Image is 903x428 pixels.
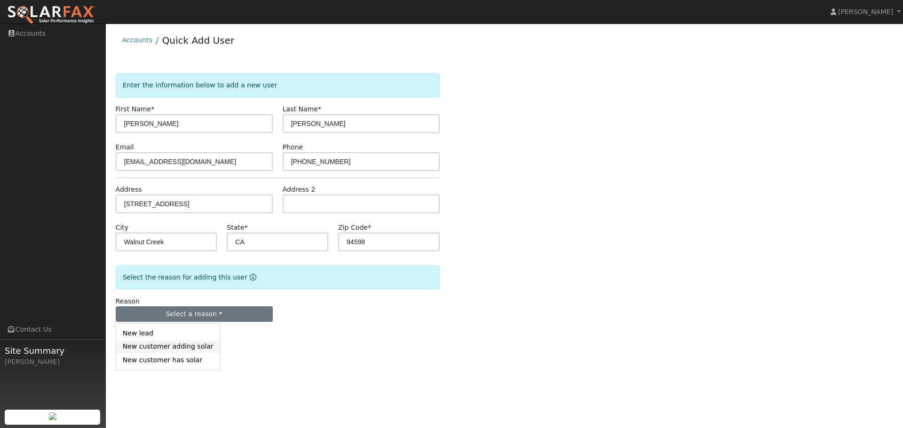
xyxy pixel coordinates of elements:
[116,185,142,195] label: Address
[283,104,321,114] label: Last Name
[283,142,303,152] label: Phone
[116,327,220,340] a: New lead
[5,357,101,367] div: [PERSON_NAME]
[5,344,101,357] span: Site Summary
[116,296,140,306] label: Reason
[116,340,220,353] a: New customer adding solar
[122,36,152,44] a: Accounts
[116,306,273,322] button: Select a reason
[838,8,893,16] span: [PERSON_NAME]
[116,73,440,97] div: Enter the information below to add a new user
[116,223,129,233] label: City
[245,224,248,231] span: Required
[116,104,155,114] label: First Name
[368,224,371,231] span: Required
[338,223,371,233] label: Zip Code
[151,105,154,113] span: Required
[283,185,316,195] label: Address 2
[227,223,247,233] label: State
[247,273,256,281] a: Reason for new user
[49,412,56,420] img: retrieve
[116,142,134,152] label: Email
[162,35,235,46] a: Quick Add User
[116,265,440,289] div: Select the reason for adding this user
[7,5,95,25] img: SolarFax
[116,353,220,366] a: New customer has solar
[318,105,321,113] span: Required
